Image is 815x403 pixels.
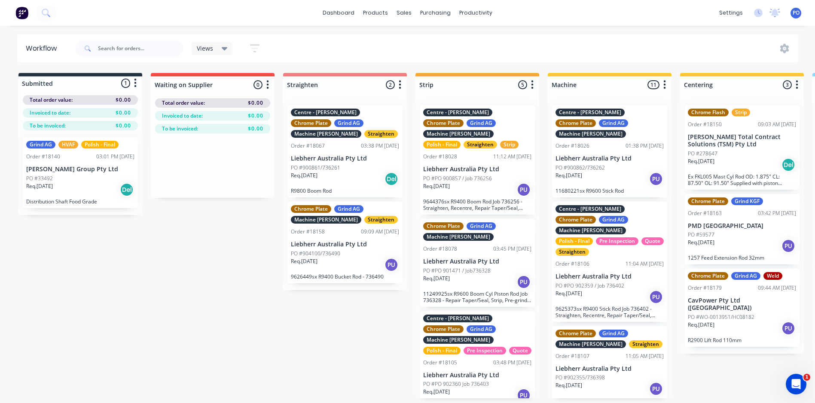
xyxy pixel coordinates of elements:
div: Machine [PERSON_NAME] [556,227,626,234]
div: PU [649,172,663,186]
p: Liebherr Australia Pty Ltd [556,365,664,373]
p: CavPower Pty Ltd ([GEOGRAPHIC_DATA]) [688,297,796,312]
div: Machine [PERSON_NAME] [291,216,361,224]
span: Views [197,44,213,53]
p: [PERSON_NAME] Group Pty Ltd [26,166,134,173]
div: Centre - [PERSON_NAME]Chrome PlateGrind AGMachine [PERSON_NAME]Order #1802601:38 PM [DATE]Liebher... [552,105,667,197]
div: 03:42 PM [DATE] [758,209,796,217]
div: Centre - [PERSON_NAME]Chrome PlateGrind AGMachine [PERSON_NAME]Polish - FinalStraightenStripOrder... [420,105,535,215]
span: Total order value: [30,96,73,104]
div: Grind AG [334,205,363,213]
p: Distribution Shaft Food Grade [26,198,134,205]
p: R2900 Lift Rod 110mm [688,337,796,343]
span: $0.00 [248,99,263,107]
div: Order #18067 [291,142,325,150]
p: Req. [DATE] [556,290,582,297]
div: Grind AG [599,119,628,127]
span: $0.00 [116,96,131,104]
div: Order #18179 [688,284,722,292]
div: products [359,6,392,19]
div: Straighten [629,340,662,348]
div: HVAF [58,141,78,148]
div: Order #18078 [423,245,457,253]
div: Strip [500,141,519,148]
span: 1 [803,374,810,381]
div: Order #18028 [423,153,457,161]
div: Del [120,183,134,197]
div: Del [781,158,795,172]
p: Liebherr Australia Pty Ltd [291,155,399,162]
p: Req. [DATE] [556,172,582,179]
div: Grind AGHVAFPolish - FinalOrder #1814003:01 PM [DATE][PERSON_NAME] Group Pty LtdPO #33492Req.[DAT... [23,137,138,208]
div: Polish - Final [81,141,119,148]
p: 9644376sx R9400 Boom Rod Job 736256 - Straighten, Recentre, Repair Taper/Seal, Strip, Pre-grind, ... [423,198,531,211]
div: Polish - Final [423,141,461,148]
p: [PERSON_NAME] Total Contract Solutions (TSM) Pty Ltd [688,133,796,148]
p: Ex FKL005 Mast Cyl Rod OD: 1.875" CL: 87.50" OL: 91.50" Supplied with piston attached. SOW: Strip... [688,173,796,186]
div: Quote [509,347,531,355]
span: $0.00 [116,109,131,117]
p: PO #PO 902359 / Job 736402 [556,282,624,290]
p: 11249925sx R9600 Boom Cyl Piston Rod Job 736328 - Repair Taper/Seal, Strip, Pre-grind, HCP MB & S... [423,291,531,303]
div: Chrome Plate [556,216,596,224]
div: PU [649,290,663,304]
p: Liebherr Australia Pty Ltd [291,241,399,248]
div: Centre - [PERSON_NAME] [556,109,625,116]
input: Search for orders... [98,40,183,57]
p: PO #900861/736261 [291,164,340,172]
div: Grind KGF [731,197,763,205]
p: Liebherr Australia Pty Ltd [556,155,664,162]
div: Strip [732,109,750,116]
div: Chrome Plate [423,325,464,333]
p: PO #278647 [688,150,717,158]
div: Straighten [364,130,398,138]
div: Workflow [26,43,61,54]
p: Liebherr Australia Pty Ltd [423,258,531,265]
div: Grind AG [599,330,628,337]
div: Pre Inspection [596,237,638,245]
div: PU [517,183,531,197]
div: Chrome Plate [556,119,596,127]
p: Req. [DATE] [423,275,450,282]
div: 11:05 AM [DATE] [626,352,664,360]
div: Order #18140 [26,153,60,161]
div: 09:44 AM [DATE] [758,284,796,292]
p: R9800 Boom Rod [291,188,399,194]
div: Machine [PERSON_NAME] [556,340,626,348]
p: Liebherr Australia Pty Ltd [423,372,531,379]
p: Req. [DATE] [291,258,317,265]
div: Straighten [556,248,589,256]
div: Order #18026 [556,142,589,150]
p: Req. [DATE] [26,182,53,190]
div: Machine [PERSON_NAME] [291,130,361,138]
a: dashboard [318,6,359,19]
div: Straighten [464,141,497,148]
div: PU [517,275,531,289]
p: PMD [GEOGRAPHIC_DATA] [688,222,796,230]
div: PU [517,388,531,402]
p: PO #PO 902360 Job 736403 [423,380,489,388]
div: Pre Inspection [464,347,506,355]
p: PO #59577 [688,231,714,239]
div: Chrome PlateGrind AGMachine [PERSON_NAME]StraightenOrder #1815809:09 AM [DATE]Liebherr Australia ... [287,202,403,283]
img: Factory [15,6,28,19]
iframe: Intercom live chat [786,374,806,394]
div: Weld [763,272,782,280]
div: purchasing [416,6,455,19]
div: 03:01 PM [DATE] [96,153,134,161]
div: Machine [PERSON_NAME] [423,130,494,138]
span: Invoiced to date: [30,109,70,117]
div: PU [781,239,795,253]
div: 03:38 PM [DATE] [361,142,399,150]
div: Centre - [PERSON_NAME]Chrome PlateGrind AGMachine [PERSON_NAME]Polish - FinalPre InspectionQuoteS... [552,202,667,322]
div: 09:09 AM [DATE] [361,228,399,236]
div: Chrome PlateGrind AGMachine [PERSON_NAME]Order #1807803:45 PM [DATE]Liebherr Australia Pty LtdPO ... [420,219,535,307]
div: Quote [641,237,664,245]
div: Chrome PlateGrind KGFOrder #1816303:42 PM [DATE]PMD [GEOGRAPHIC_DATA]PO #59577Req.[DATE]PU1257 Fe... [684,194,800,265]
span: $0.00 [248,125,263,133]
div: Centre - [PERSON_NAME] [423,109,492,116]
div: Order #18163 [688,209,722,217]
div: Grind AG [467,222,496,230]
p: Req. [DATE] [688,321,714,329]
div: Centre - [PERSON_NAME] [291,109,360,116]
